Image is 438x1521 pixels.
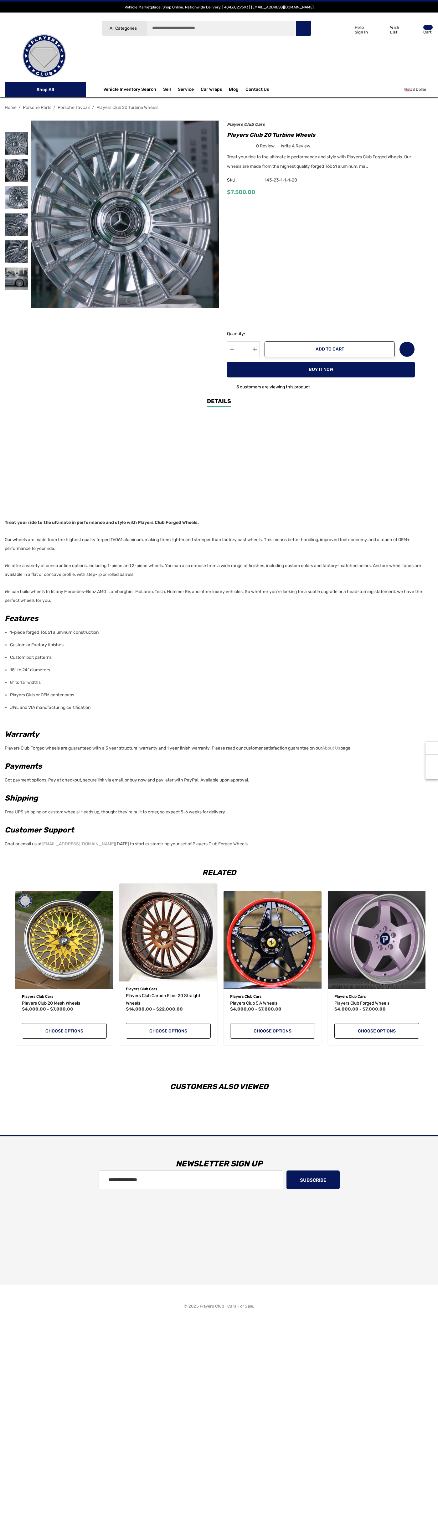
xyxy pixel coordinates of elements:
[5,186,28,209] img: Players Club 20 Turbine Forged Monoblock Wheels
[230,1001,277,1006] span: Players Club 5 A Wheels
[227,154,411,169] span: Treat your ride to the ultimate in performance and style with Players Club Forged Wheels. Our whe...
[15,891,113,989] img: Players Club 20 Mesh 2-Piece Wheels
[126,985,211,993] p: Players Club Cars
[328,891,426,989] img: Players Club Forged Wheels | Lamborghini Huracan & McLaren 720S | 20x9" ET25/21x12" ET35 | Michel...
[42,840,115,848] a: [EMAIL_ADDRESS][DOMAIN_NAME]
[281,143,310,149] span: Write a Review
[163,87,171,94] span: Sell
[429,758,435,764] svg: Social Media
[5,561,430,579] p: We offer a variety of construction options, including 1-piece and 2-piece wheels. You can also ch...
[281,142,310,150] a: Write a Review
[5,587,430,605] p: We can build wheels to fit any Mercedes-Benz AMG, Lamborghini, McLaren, Tesla, Hummer EV, and oth...
[5,240,28,263] img: Players Club 20 Turbine Forged Monoblock Wheels
[22,1006,73,1012] span: $4,000.00 - $7,000.00
[245,87,269,94] span: Contact Us
[335,19,371,40] a: Sign in
[415,104,424,110] a: Previous
[138,26,142,31] svg: Icon Arrow Down
[23,105,51,110] a: Porsche Parts
[10,639,430,651] li: Custom or Factory finishes
[334,1001,389,1006] span: Players Club Forged Wheels
[201,87,222,94] span: Car Wraps
[10,676,430,689] li: 8" to 13" widths
[5,82,86,97] p: Shop All
[258,176,297,185] span: 143-23-1-1-1-20
[5,774,430,785] p: Got payment options! Pay at checkout, secure link via email, or buy now and pay later with PayPal...
[334,992,419,1001] p: Players Club Cars
[125,5,314,9] span: Vehicle Marketplace. Shop Online. Nationwide Delivery. | 404.602.9593 | [EMAIL_ADDRESS][DOMAIN_NAME]
[374,19,407,40] a: Wish List Wish List
[5,806,430,817] p: Free UPS shipping on custom wheels! Heads up, though: they're built to order, so expect 5-6 weeks...
[96,105,158,110] a: Players Club 20 Turbine Wheels
[265,341,395,357] button: Add to Cart
[407,19,433,43] a: Cart with 0 items
[5,535,430,553] p: Our wheels are made from the highest quality forged T6061 aluminum, making them lighter and stron...
[5,760,430,772] h2: Payments
[227,381,310,391] div: 5 customers are viewing this product
[227,330,260,338] label: Quantity:
[22,1000,107,1007] a: Players Club 20 Mesh Wheels,Price range from $4,000.00 to $7,000.00
[10,664,430,676] li: 18" to 24" diameters
[22,1023,107,1039] a: Choose Options
[230,1000,315,1007] a: Players Club 5 A Wheels,Price range from $4,000.00 to $7,000.00
[334,1023,419,1039] a: Choose Options
[256,142,275,150] span: 0 review
[229,87,239,94] a: Blog
[227,362,415,377] button: Buy it now
[410,25,420,34] svg: Review Your Cart
[429,745,435,751] svg: Recently Viewed
[103,87,156,94] a: Vehicle Inventory Search
[5,105,17,110] a: Home
[5,838,430,848] p: Chat or email us at [DATE] to start customizing your set of Players Club Forged Wheels.
[8,1155,430,1173] h3: Newsletter Sign Up
[130,417,305,515] iframe: YouTube video player
[126,1023,211,1039] a: Choose Options
[227,176,258,185] span: SKU:
[5,102,433,113] nav: Breadcrumb
[328,891,426,989] a: Players Club Forged Wheels,Price range from $4,000.00 to $7,000.00
[423,30,433,34] p: Cart
[5,213,28,236] img: Players Club 20 Turbine Forged Monoblock Wheels
[126,1006,183,1012] span: $14,000.00 - $22,000.00
[355,25,368,30] p: Hello
[5,729,430,740] h2: Warranty
[178,87,194,94] a: Service
[343,25,351,34] svg: Icon User Account
[119,883,217,981] img: Players Club 20 Straight Carbon Fiber Wheels
[184,1302,254,1310] p: © 2025 Players Club | Cars For Sale.
[355,30,368,34] p: Sign In
[322,744,340,753] a: About Us
[230,1006,281,1012] span: $4,000.00 - $7,000.00
[334,1000,419,1007] a: Players Club Forged Wheels,Price range from $4,000.00 to $7,000.00
[13,25,75,87] img: Players Club | Cars For Sale
[425,104,433,110] a: Next
[22,992,107,1001] p: Players Club Cars
[5,159,28,182] img: Players Club 20 Turbine Forged Monoblock Wheels
[230,992,315,1001] p: Players Club Cars
[286,1170,340,1189] button: Subscribe
[230,1023,315,1039] a: Choose Options
[403,346,410,353] svg: Wish List
[377,26,387,34] svg: Wish List
[5,520,199,525] strong: Treat your ride to the ultimate in performance and style with Players Club Forged Wheels.
[163,83,178,96] a: Sell
[224,891,322,989] a: Players Club 5 A Wheels,Price range from $4,000.00 to $7,000.00
[334,1006,386,1012] span: $4,000.00 - $7,000.00
[227,122,265,127] a: Players Club Cars
[296,20,311,36] button: Search
[207,397,231,407] a: Details
[399,341,415,357] a: Wish List
[12,86,21,93] svg: Icon Line
[58,105,90,110] a: Porsche Taycan
[13,1083,425,1090] h2: Customers Also Viewed
[15,891,113,989] a: Players Club 20 Mesh Wheels,Price range from $4,000.00 to $7,000.00
[10,626,430,639] li: 1-piece forged T6061 aluminum construction
[10,701,430,714] li: JWL and VIA manufacturing certification
[75,87,79,92] svg: Icon Arrow Down
[31,120,219,308] img: Players Club 20 Turbine Forged Monoblock Wheels
[5,613,430,624] h2: Features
